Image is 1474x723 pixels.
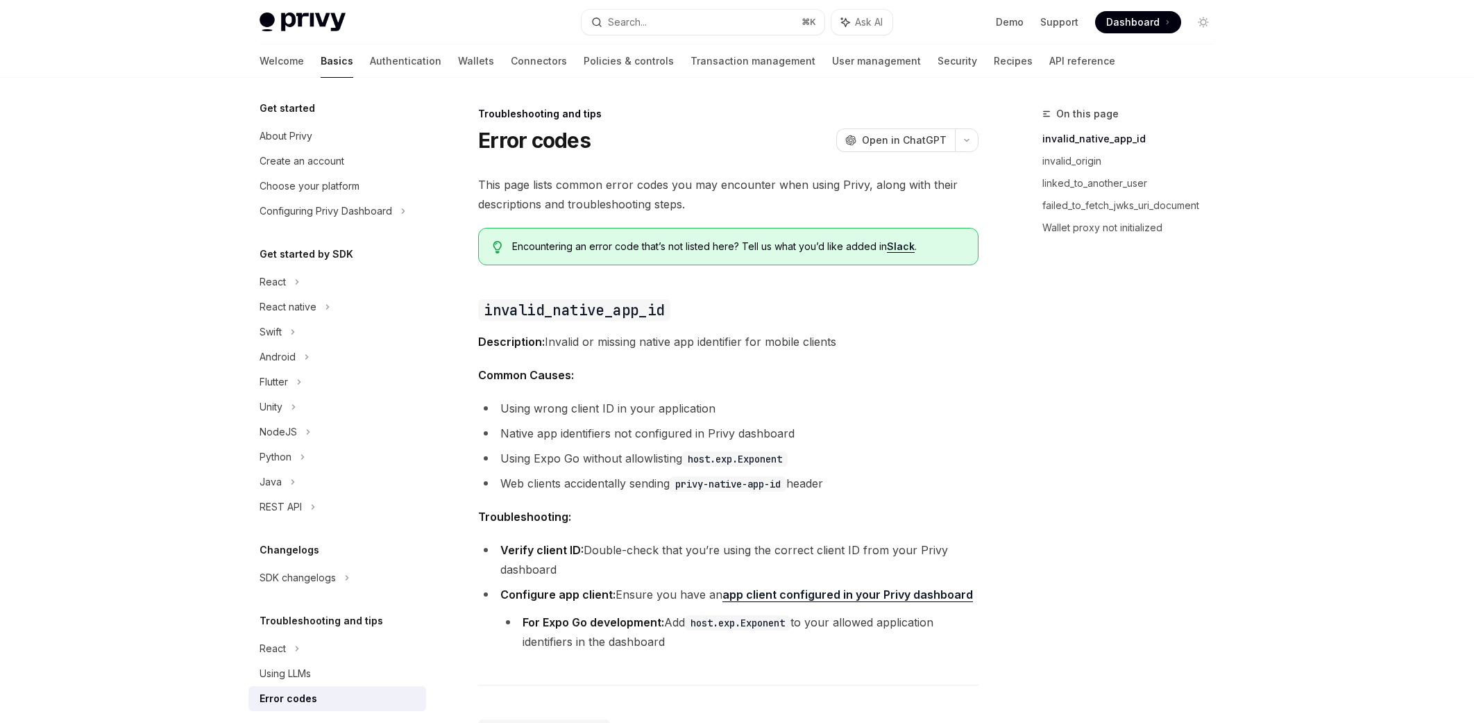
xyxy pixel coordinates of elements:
a: Dashboard [1095,11,1181,33]
div: SDK changelogs [260,570,336,586]
a: Welcome [260,44,304,78]
li: Add to your allowed application identifiers in the dashboard [500,613,979,651]
li: Double-check that you’re using the correct client ID from your Privy dashboard [478,540,979,579]
span: Open in ChatGPT [862,133,947,147]
code: invalid_native_app_id [478,299,670,321]
code: privy-native-app-id [670,476,786,492]
code: host.exp.Exponent [682,451,788,467]
div: Python [260,449,291,465]
button: Open in ChatGPT [836,128,955,152]
a: app client configured in your Privy dashboard [722,588,973,602]
button: Search...⌘K [582,10,824,35]
a: Authentication [370,44,441,78]
li: Web clients accidentally sending header [478,474,979,493]
a: API reference [1049,44,1115,78]
a: Transaction management [691,44,815,78]
div: About Privy [260,128,312,144]
h5: Troubleshooting and tips [260,613,383,629]
span: Encountering an error code that’s not listed here? Tell us what you’d like added in . [512,240,964,254]
h5: Get started by SDK [260,246,353,263]
svg: Tip [493,241,502,254]
a: About Privy [248,124,426,149]
div: NodeJS [260,424,297,440]
strong: Troubleshooting: [478,510,571,524]
img: light logo [260,13,346,32]
div: Choose your platform [260,178,359,194]
span: ⌘ K [802,17,816,28]
div: Using LLMs [260,665,311,682]
a: Recipes [994,44,1033,78]
strong: Description: [478,335,545,349]
a: linked_to_another_user [1042,172,1226,194]
a: Support [1040,15,1078,29]
div: React native [260,299,316,315]
div: Search... [608,14,647,31]
span: On this page [1056,106,1119,122]
span: This page lists common error codes you may encounter when using Privy, along with their descripti... [478,175,979,214]
li: Using wrong client ID in your application [478,399,979,418]
div: Create an account [260,153,344,169]
div: React [260,640,286,657]
a: Basics [321,44,353,78]
button: Ask AI [831,10,892,35]
div: Unity [260,399,282,415]
span: Invalid or missing native app identifier for mobile clients [478,332,979,351]
h1: Error codes [478,128,591,153]
a: Security [938,44,977,78]
strong: Verify client ID: [500,543,584,557]
a: Create an account [248,149,426,174]
a: invalid_native_app_id [1042,128,1226,150]
div: Troubleshooting and tips [478,107,979,121]
code: host.exp.Exponent [685,615,790,631]
div: Error codes [260,690,317,707]
a: Wallet proxy not initialized [1042,217,1226,239]
li: Using Expo Go without allowlisting [478,449,979,468]
a: failed_to_fetch_jwks_uri_document [1042,194,1226,217]
a: invalid_origin [1042,150,1226,172]
a: Choose your platform [248,174,426,199]
a: Slack [887,240,915,253]
a: Wallets [458,44,494,78]
div: Flutter [260,374,288,390]
div: React [260,274,286,290]
li: Ensure you have an [478,585,979,651]
div: REST API [260,499,302,515]
h5: Changelogs [260,542,319,558]
div: Android [260,349,296,365]
h5: Get started [260,100,315,117]
li: Native app identifiers not configured in Privy dashboard [478,424,979,443]
a: Demo [996,15,1024,29]
div: Java [260,474,282,490]
strong: Configure app client: [500,588,616,601]
a: Using LLMs [248,661,426,686]
a: Error codes [248,686,426,711]
div: Configuring Privy Dashboard [260,203,392,219]
div: Swift [260,324,282,340]
a: Connectors [511,44,567,78]
strong: For Expo Go development: [523,615,664,629]
span: Dashboard [1106,15,1160,29]
a: User management [832,44,921,78]
strong: Common Causes: [478,368,574,382]
a: Policies & controls [584,44,674,78]
button: Toggle dark mode [1192,11,1214,33]
span: Ask AI [855,15,883,29]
